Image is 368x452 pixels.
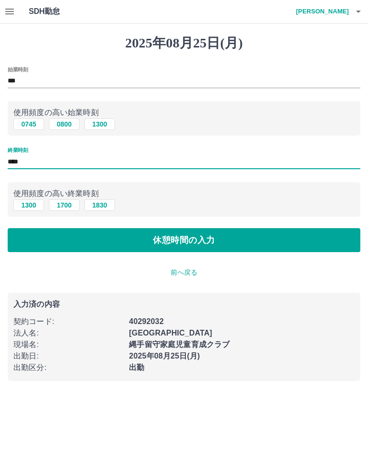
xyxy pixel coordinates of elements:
button: 1300 [84,118,115,130]
button: 0800 [49,118,80,130]
p: 契約コード : [13,316,123,327]
button: 1830 [84,199,115,211]
h1: 2025年08月25日(月) [8,35,360,51]
b: 40292032 [129,317,163,325]
button: 1300 [13,199,44,211]
button: 0745 [13,118,44,130]
b: [GEOGRAPHIC_DATA] [129,329,212,337]
b: 出勤 [129,363,144,371]
p: 使用頻度の高い終業時刻 [13,188,355,199]
button: 1700 [49,199,80,211]
button: 休憩時間の入力 [8,228,360,252]
p: 入力済の内容 [13,301,355,308]
label: 終業時刻 [8,147,28,154]
p: 出勤日 : [13,350,123,362]
p: 現場名 : [13,339,123,350]
p: 出勤区分 : [13,362,123,373]
b: 縄手留守家庭児童育成クラブ [129,340,230,348]
p: 前へ戻る [8,267,360,278]
label: 始業時刻 [8,66,28,73]
b: 2025年08月25日(月) [129,352,200,360]
p: 法人名 : [13,327,123,339]
p: 使用頻度の高い始業時刻 [13,107,355,118]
